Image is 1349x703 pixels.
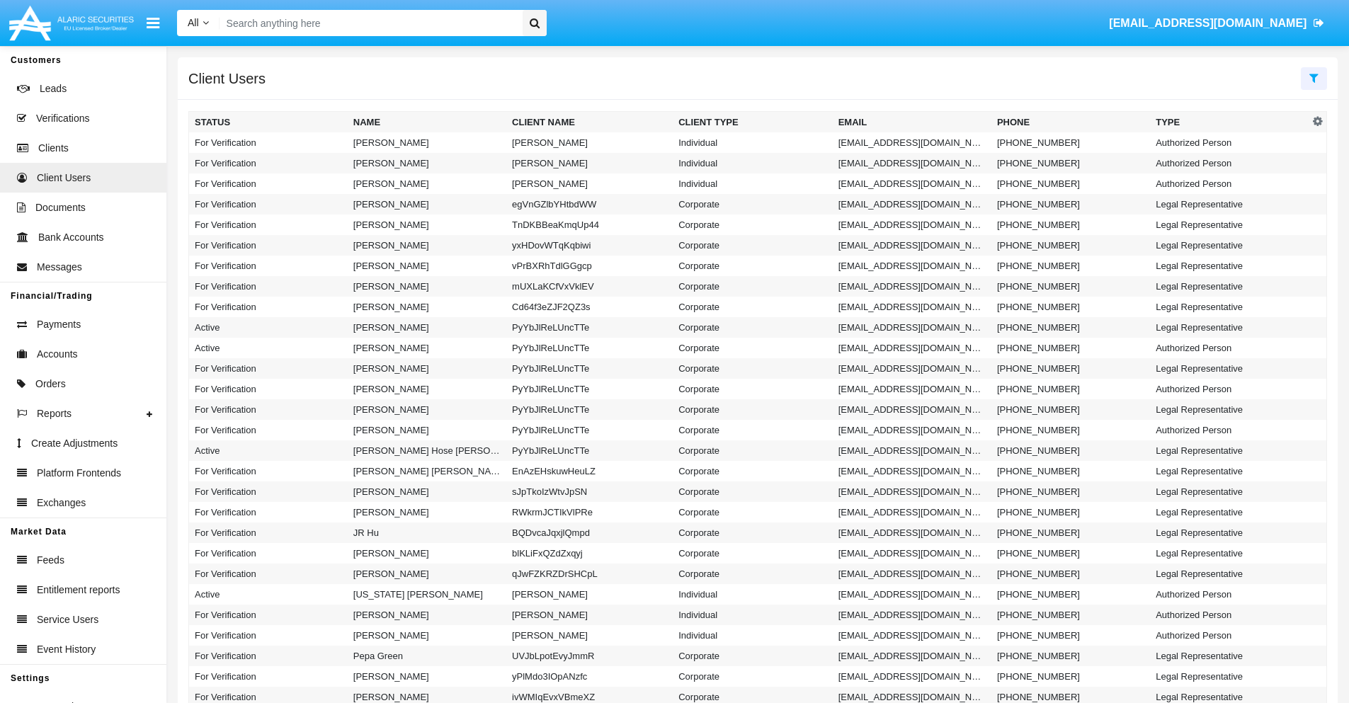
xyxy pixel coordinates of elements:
td: Pepa Green [348,646,506,666]
td: [PERSON_NAME] [348,625,506,646]
td: [EMAIL_ADDRESS][DOMAIN_NAME] [833,132,991,153]
td: Corporate [673,379,832,399]
td: PyYbJlReLUncTTe [506,358,673,379]
td: Legal Representative [1150,564,1309,584]
td: [PHONE_NUMBER] [991,502,1150,522]
td: [PHONE_NUMBER] [991,338,1150,358]
span: Verifications [36,111,89,126]
td: [PERSON_NAME] [348,379,506,399]
td: Active [189,317,348,338]
td: [PHONE_NUMBER] [991,215,1150,235]
td: PyYbJlReLUncTTe [506,338,673,358]
td: [PHONE_NUMBER] [991,276,1150,297]
td: Corporate [673,646,832,666]
td: Corporate [673,420,832,440]
span: Clients [38,141,69,156]
td: [PERSON_NAME] [348,132,506,153]
td: Corporate [673,666,832,687]
td: Individual [673,153,832,173]
span: All [188,17,199,28]
td: Legal Representative [1150,235,1309,256]
td: Individual [673,605,832,625]
td: JR Hu [348,522,506,543]
td: [PHONE_NUMBER] [991,317,1150,338]
td: [US_STATE] [PERSON_NAME] [348,584,506,605]
td: Corporate [673,276,832,297]
span: Platform Frontends [37,466,121,481]
td: [PHONE_NUMBER] [991,440,1150,461]
td: Legal Representative [1150,461,1309,481]
td: For Verification [189,358,348,379]
input: Search [220,10,518,36]
td: Corporate [673,399,832,420]
td: [EMAIL_ADDRESS][DOMAIN_NAME] [833,297,991,317]
td: [PHONE_NUMBER] [991,379,1150,399]
span: Exchanges [37,496,86,510]
td: For Verification [189,276,348,297]
td: [PHONE_NUMBER] [991,194,1150,215]
td: Authorized Person [1150,625,1309,646]
td: [EMAIL_ADDRESS][DOMAIN_NAME] [833,481,991,502]
td: Legal Representative [1150,481,1309,502]
td: Active [189,584,348,605]
td: [PHONE_NUMBER] [991,173,1150,194]
td: [EMAIL_ADDRESS][DOMAIN_NAME] [833,194,991,215]
a: [EMAIL_ADDRESS][DOMAIN_NAME] [1103,4,1331,43]
td: [PERSON_NAME] [PERSON_NAME] [348,461,506,481]
td: [PERSON_NAME] [348,420,506,440]
td: Legal Representative [1150,215,1309,235]
td: [EMAIL_ADDRESS][DOMAIN_NAME] [833,522,991,543]
td: [PERSON_NAME] [348,564,506,584]
td: [PHONE_NUMBER] [991,235,1150,256]
td: Corporate [673,338,832,358]
td: [PERSON_NAME] [506,584,673,605]
td: Legal Representative [1150,440,1309,461]
th: Phone [991,112,1150,133]
td: Corporate [673,564,832,584]
td: Corporate [673,317,832,338]
td: [EMAIL_ADDRESS][DOMAIN_NAME] [833,173,991,194]
td: [PERSON_NAME] [348,173,506,194]
td: For Verification [189,522,348,543]
td: Individual [673,584,832,605]
td: Individual [673,132,832,153]
td: [EMAIL_ADDRESS][DOMAIN_NAME] [833,502,991,522]
td: [PHONE_NUMBER] [991,256,1150,276]
td: [PHONE_NUMBER] [991,132,1150,153]
td: [PERSON_NAME] [348,153,506,173]
td: For Verification [189,194,348,215]
h5: Client Users [188,73,266,84]
td: For Verification [189,132,348,153]
td: [PHONE_NUMBER] [991,481,1150,502]
th: Status [189,112,348,133]
td: Authorized Person [1150,153,1309,173]
td: [EMAIL_ADDRESS][DOMAIN_NAME] [833,420,991,440]
td: Legal Representative [1150,297,1309,317]
td: [PHONE_NUMBER] [991,666,1150,687]
td: blKLiFxQZdZxqyj [506,543,673,564]
td: [PERSON_NAME] [348,481,506,502]
td: [PHONE_NUMBER] [991,625,1150,646]
td: PyYbJlReLUncTTe [506,317,673,338]
td: Active [189,338,348,358]
td: Legal Representative [1150,399,1309,420]
td: [PERSON_NAME] [348,297,506,317]
td: Corporate [673,461,832,481]
td: For Verification [189,379,348,399]
span: Reports [37,406,72,421]
td: Legal Representative [1150,194,1309,215]
td: [PHONE_NUMBER] [991,153,1150,173]
td: Corporate [673,297,832,317]
td: For Verification [189,420,348,440]
td: yxHDovWTqKqbiwi [506,235,673,256]
td: PyYbJlReLUncTTe [506,440,673,461]
td: Authorized Person [1150,338,1309,358]
td: Authorized Person [1150,379,1309,399]
td: [PERSON_NAME] [506,153,673,173]
td: [PERSON_NAME] [348,194,506,215]
span: Entitlement reports [37,583,120,598]
td: [EMAIL_ADDRESS][DOMAIN_NAME] [833,461,991,481]
img: Logo image [7,2,136,44]
td: [EMAIL_ADDRESS][DOMAIN_NAME] [833,625,991,646]
td: Individual [673,625,832,646]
